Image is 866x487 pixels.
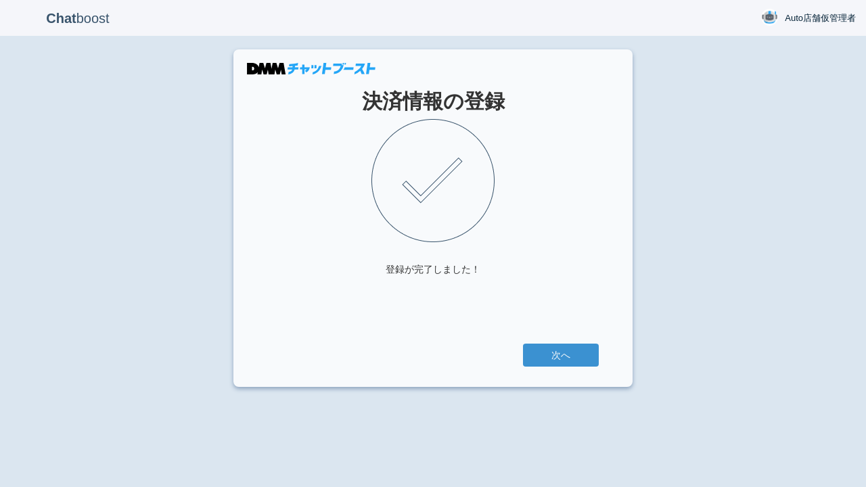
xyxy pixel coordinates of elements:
[46,11,76,26] b: Chat
[371,119,495,242] img: check.png
[523,344,599,367] a: 次へ
[247,63,375,74] img: DMMチャットブースト
[386,262,480,276] div: 登録が完了しました！
[267,90,599,112] h1: 決済情報の登録
[761,9,778,26] img: User Image
[10,1,145,35] p: boost
[785,11,856,25] span: Auto店舗仮管理者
